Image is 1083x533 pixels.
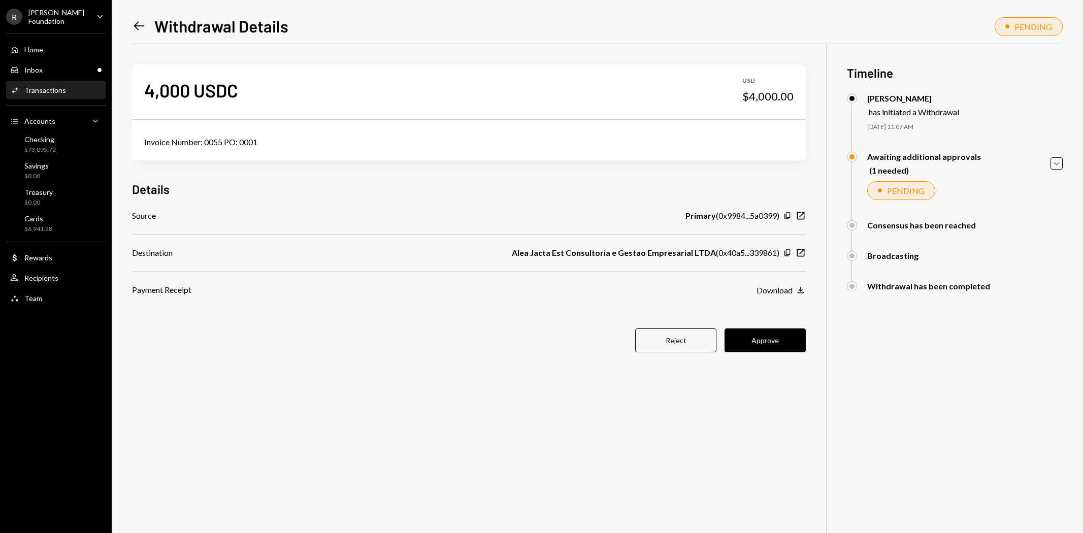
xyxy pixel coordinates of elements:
a: Transactions [6,81,106,99]
h1: Withdrawal Details [154,16,288,36]
div: $73,095.72 [24,146,56,154]
b: Alea Jacta Est Consultoria e Gestao Empresarial LTDA [512,247,716,259]
a: Accounts [6,112,106,130]
a: Cards$6,941.58 [6,211,106,236]
div: Transactions [24,86,66,94]
div: has initiated a Withdrawal [869,107,959,117]
h3: Timeline [847,64,1063,81]
div: Home [24,45,43,54]
div: Source [132,210,156,222]
div: Inbox [24,65,43,74]
div: Consensus has been reached [867,220,976,230]
a: Recipients [6,269,106,287]
div: PENDING [887,186,925,195]
div: Download [757,285,793,295]
div: USD [742,77,794,85]
a: Team [6,289,106,307]
button: Reject [635,328,716,352]
div: (1 needed) [869,165,981,175]
div: $6,941.58 [24,225,52,234]
div: R [6,9,22,25]
div: [PERSON_NAME] [867,93,959,103]
div: Awaiting additional approvals [867,152,981,161]
div: Team [24,294,42,303]
div: Withdrawal has been completed [867,281,990,291]
div: Payment Receipt [132,284,191,296]
a: Treasury$0.00 [6,185,106,209]
a: Home [6,40,106,58]
div: $0.00 [24,198,53,207]
a: Savings$0.00 [6,158,106,183]
div: Savings [24,161,49,170]
div: Broadcasting [867,251,918,260]
div: Accounts [24,117,55,125]
div: 4,000 USDC [144,79,238,102]
div: PENDING [1014,22,1052,31]
div: ( 0x40a5...339861 ) [512,247,779,259]
div: Destination [132,247,173,259]
div: Invoice Number: 0055 PO: 0001 [144,136,794,148]
div: $0.00 [24,172,49,181]
a: Rewards [6,248,106,266]
div: [DATE] 11:07 AM [867,123,1063,131]
a: Checking$73,095.72 [6,132,106,156]
div: Rewards [24,253,52,262]
div: [PERSON_NAME] Foundation [28,8,88,25]
div: Cards [24,214,52,223]
button: Download [757,285,806,296]
a: Inbox [6,60,106,79]
div: Recipients [24,274,58,282]
div: Checking [24,135,56,144]
button: Approve [725,328,806,352]
b: Primary [685,210,716,222]
div: ( 0x9984...5a0399 ) [685,210,779,222]
div: $4,000.00 [742,89,794,104]
div: Treasury [24,188,53,196]
h3: Details [132,181,170,197]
